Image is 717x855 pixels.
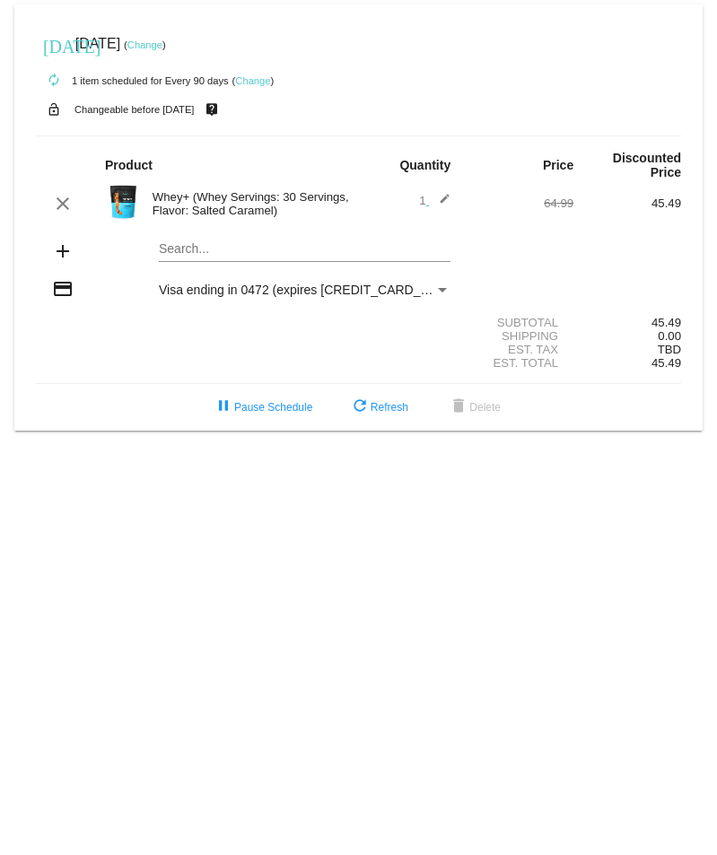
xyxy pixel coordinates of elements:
[52,278,74,300] mat-icon: credit_card
[613,151,681,179] strong: Discounted Price
[159,283,450,297] mat-select: Payment Method
[466,316,573,329] div: Subtotal
[213,397,234,418] mat-icon: pause
[36,75,229,86] small: 1 item scheduled for Every 90 days
[127,39,162,50] a: Change
[433,391,515,423] button: Delete
[658,343,681,356] span: TBD
[448,401,501,414] span: Delete
[198,391,327,423] button: Pause Schedule
[573,196,681,210] div: 45.49
[573,316,681,329] div: 45.49
[124,39,166,50] small: ( )
[466,343,573,356] div: Est. Tax
[349,397,371,418] mat-icon: refresh
[159,242,450,257] input: Search...
[448,397,469,418] mat-icon: delete
[105,158,153,172] strong: Product
[543,158,573,172] strong: Price
[335,391,423,423] button: Refresh
[232,75,275,86] small: ( )
[466,329,573,343] div: Shipping
[658,329,681,343] span: 0.00
[144,190,359,217] div: Whey+ (Whey Servings: 30 Servings, Flavor: Salted Caramel)
[213,401,312,414] span: Pause Schedule
[235,75,270,86] a: Change
[349,401,408,414] span: Refresh
[201,98,223,121] mat-icon: live_help
[466,356,573,370] div: Est. Total
[466,196,573,210] div: 64.99
[74,104,195,115] small: Changeable before [DATE]
[419,194,450,207] span: 1
[43,34,65,56] mat-icon: [DATE]
[52,193,74,214] mat-icon: clear
[399,158,450,172] strong: Quantity
[43,98,65,121] mat-icon: lock_open
[105,184,141,220] img: Image-1-Carousel-Whey-2lb-Salted-Caramel-no-badge.png
[429,193,450,214] mat-icon: edit
[159,283,459,297] span: Visa ending in 0472 (expires [CREDIT_CARD_DATA])
[52,240,74,262] mat-icon: add
[651,356,681,370] span: 45.49
[43,70,65,92] mat-icon: autorenew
